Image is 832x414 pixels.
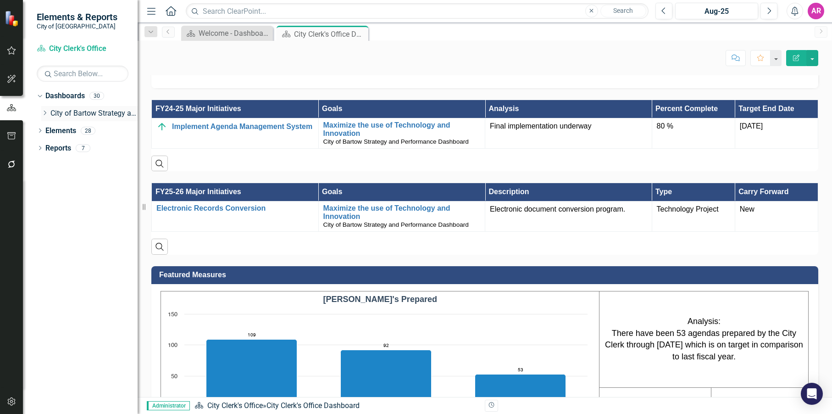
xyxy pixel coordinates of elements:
path: FY25, 53. Actual. [475,374,566,407]
strong: [PERSON_NAME]'s Prepared [323,295,437,304]
a: Reports [45,143,71,154]
span: Elements & Reports [37,11,117,22]
path: FY24, 92. Actual. [341,350,432,407]
text: 53 [518,368,523,372]
path: FY23, 109. Actual. [206,339,297,407]
small: City of [GEOGRAPHIC_DATA] [37,22,117,30]
td: Double-Click to Edit [735,201,818,232]
div: 28 [81,127,95,134]
p: Electronic document conversion program. [490,204,647,215]
button: Search [600,5,646,17]
div: Welcome - Dashboard [199,28,271,39]
td: Double-Click to Edit [652,118,735,149]
button: Aug-25 [675,3,758,19]
td: Double-Click to Edit Right Click for Context Menu [318,201,485,232]
p: Final implementation underway [490,121,647,132]
td: Double-Click to Edit [485,118,652,149]
img: On Target [156,121,167,132]
button: AR [808,3,824,19]
td: Double-Click to Edit [652,201,735,232]
a: City of Bartow Strategy and Performance Dashboard [50,108,138,119]
div: 7 [76,144,90,152]
a: Welcome - Dashboard [183,28,271,39]
a: Maximize the use of Technology and Innovation [323,121,481,137]
img: ClearPoint Strategy [4,10,21,27]
td: Double-Click to Edit [735,118,818,149]
div: 80 % [657,121,730,132]
span: Technology Project [657,205,719,213]
input: Search ClearPoint... [186,3,649,19]
div: Aug-25 [678,6,755,17]
td: Double-Click to Edit [485,201,652,232]
div: » [194,401,478,411]
td: Double-Click to Edit Right Click for Context Menu [318,118,485,149]
a: Maximize the use of Technology and Innovation [323,204,481,220]
a: Dashboards [45,91,85,101]
span: Administrator [147,401,190,410]
a: City Clerk's Office [37,44,128,54]
span: New [740,205,754,213]
td: Double-Click to Edit Right Click for Context Menu [152,201,319,232]
a: Electronic Records Conversion [156,204,314,213]
span: City of Bartow Strategy and Performance Dashboard [323,221,469,228]
td: Double-Click to Edit Right Click for Context Menu [152,118,319,149]
text: 92 [383,343,389,348]
span: Search [613,7,633,14]
h3: Featured Measures [159,271,814,279]
text: 50 [171,374,177,380]
a: City Clerk's Office [207,401,263,410]
span: City of Bartow Strategy and Performance Dashboard [323,138,469,145]
a: Implement Agenda Management System [172,123,314,131]
a: Elements [45,126,76,136]
div: 30 [89,92,104,100]
span: [DATE] [740,122,763,130]
input: Search Below... [37,66,128,82]
text: 109 [248,333,256,337]
p: There have been 53 agendas prepared by the City Clerk through [DATE] which is on target in compar... [602,328,806,363]
text: 150 [168,312,177,318]
div: Open Intercom Messenger [801,383,823,405]
div: City Clerk's Office Dashboard [266,401,360,410]
text: 100 [168,342,177,348]
div: City Clerk's Office Dashboard [294,28,366,40]
td: Analysis: [599,291,809,388]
